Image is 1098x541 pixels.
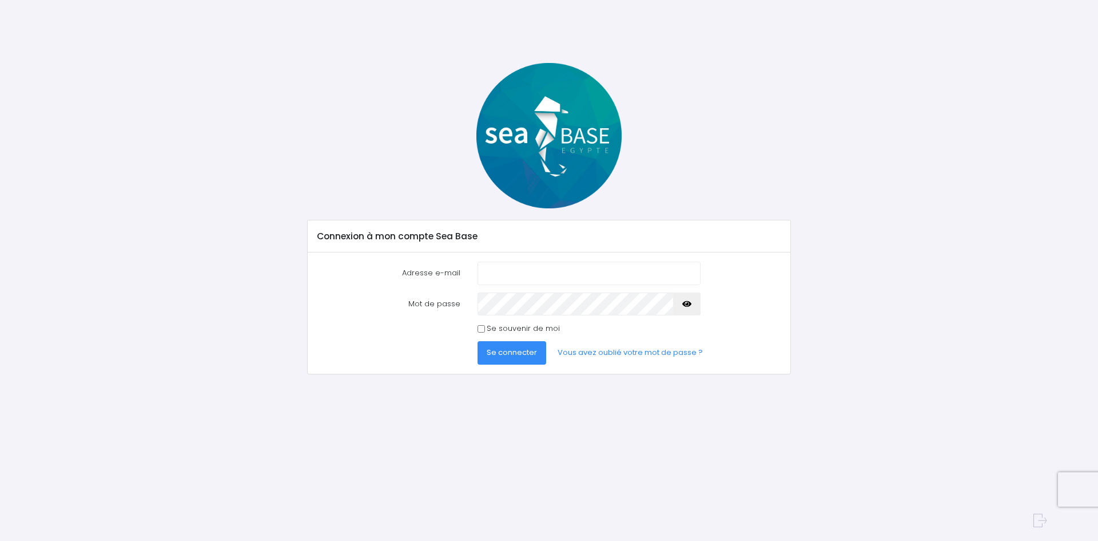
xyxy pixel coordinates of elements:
label: Mot de passe [309,293,469,315]
label: Se souvenir de moi [487,323,560,334]
a: Vous avez oublié votre mot de passe ? [548,341,712,364]
span: Se connecter [487,347,537,358]
div: Connexion à mon compte Sea Base [308,220,790,252]
button: Se connecter [478,341,546,364]
label: Adresse e-mail [309,262,469,285]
